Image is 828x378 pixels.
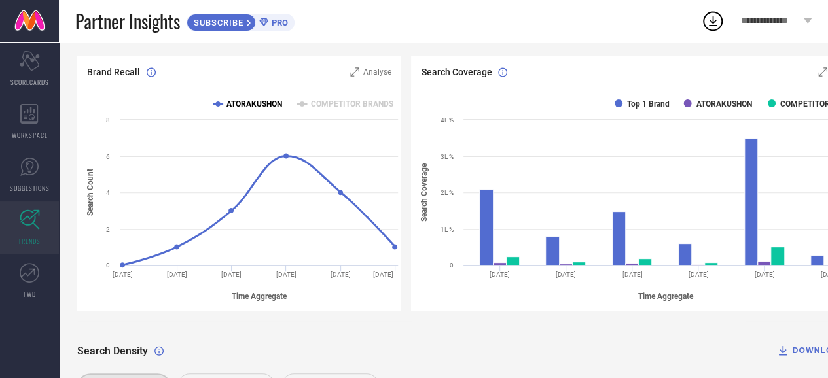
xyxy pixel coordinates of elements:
text: 2 [106,226,110,233]
text: COMPETITOR BRANDS [310,99,393,109]
text: [DATE] [167,271,187,278]
span: FWD [24,289,36,299]
text: 6 [106,153,110,160]
text: 8 [106,116,110,124]
text: [DATE] [276,271,297,278]
text: [DATE] [221,271,242,278]
text: [DATE] [373,271,393,278]
a: SUBSCRIBEPRO [187,10,295,31]
span: Analyse [363,67,391,77]
text: 4 [106,189,110,196]
text: ATORAKUSHON [696,99,752,109]
text: [DATE] [490,271,511,278]
text: 0 [450,262,454,269]
text: 0 [106,262,110,269]
text: 3L % [441,153,454,160]
tspan: Time Aggregate [638,292,694,301]
span: Search Coverage [421,67,492,77]
span: WORKSPACE [12,130,48,140]
span: SCORECARDS [10,77,49,87]
tspan: Search Count [86,169,95,216]
span: Search Density [77,345,148,357]
text: 1L % [441,226,454,233]
svg: Zoom [350,67,359,77]
text: 2L % [441,189,454,196]
span: Partner Insights [75,8,180,35]
tspan: Time Aggregate [232,292,287,301]
text: Top 1 Brand [627,99,670,109]
span: Brand Recall [87,67,140,77]
text: [DATE] [113,271,133,278]
span: PRO [268,18,288,27]
text: [DATE] [622,271,643,278]
svg: Zoom [818,67,827,77]
text: [DATE] [755,271,775,278]
text: 4L % [441,116,454,124]
span: TRENDS [18,236,41,246]
text: ATORAKUSHON [226,99,282,109]
text: [DATE] [689,271,709,278]
text: [DATE] [556,271,577,278]
span: SUBSCRIBE [187,18,247,27]
span: SUGGESTIONS [10,183,50,193]
text: [DATE] [331,271,351,278]
div: Open download list [701,9,725,33]
tspan: Search Coverage [420,163,429,222]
